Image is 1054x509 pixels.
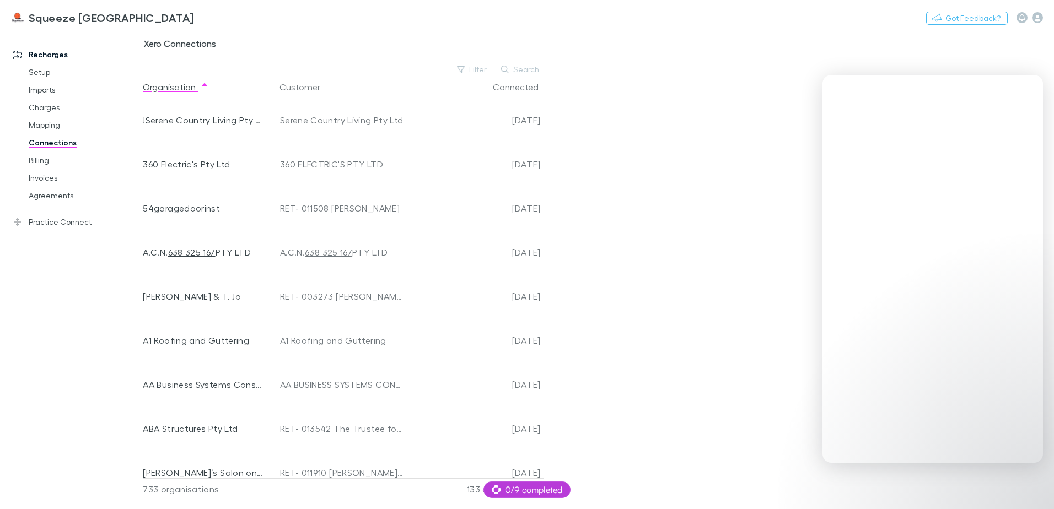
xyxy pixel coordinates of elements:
[408,230,540,274] div: [DATE]
[144,38,216,52] span: Xero Connections
[280,407,404,451] div: RET- 013542 The Trustee for [PERSON_NAME] FAMILY TRUST
[280,318,404,362] div: A1 Roofing and Guttering
[408,362,540,407] div: [DATE]
[305,247,352,257] tcxspan: Call 638 325 167 via 3CX
[280,274,404,318] div: RET- 003273 [PERSON_NAME] & T. Jo
[822,75,1043,463] iframe: Intercom live chat
[18,187,149,204] a: Agreements
[279,76,334,98] button: Customer
[2,46,149,63] a: Recharges
[280,451,404,495] div: RET- 011910 [PERSON_NAME], [PERSON_NAME]
[926,12,1008,25] button: Got Feedback?
[29,11,194,24] h3: Squeeze [GEOGRAPHIC_DATA]
[143,362,265,407] div: AA Business Systems Consulting Services Pty Ltd (Yoda Consulting)
[11,11,24,24] img: Squeeze North Sydney's Logo
[280,142,404,186] div: 360 ELECTRIC'S PTY LTD
[143,451,265,495] div: [PERSON_NAME]’s Salon on Main
[496,63,546,76] button: Search
[408,274,540,318] div: [DATE]
[18,99,149,116] a: Charges
[408,451,540,495] div: [DATE]
[143,186,265,230] div: 54garagedoorinst
[408,407,540,451] div: [DATE]
[280,186,404,230] div: RET- 011508 [PERSON_NAME]
[18,116,149,134] a: Mapping
[143,478,275,500] div: 733 organisations
[451,63,493,76] button: Filter
[2,213,149,231] a: Practice Connect
[18,63,149,81] a: Setup
[280,230,404,274] div: A.C.N. PTY LTD
[280,362,404,407] div: AA BUSINESS SYSTEMS CONSULTING SERVICES PTY. LTD.
[143,76,209,98] button: Organisation
[407,478,540,500] div: 133 connections
[408,186,540,230] div: [DATE]
[143,274,265,318] div: [PERSON_NAME] & T. Jo
[408,142,540,186] div: [DATE]
[143,407,265,451] div: ABA Structures Pty Ltd
[143,230,265,274] div: A.C.N. PTY LTD
[143,142,265,186] div: 360 Electric's Pty Ltd
[1017,472,1043,498] iframe: Intercom live chat
[408,98,540,142] div: [DATE]
[143,318,265,362] div: A1 Roofing and Guttering
[280,98,404,142] div: Serene Country Living Pty Ltd
[18,134,149,151] a: Connections
[18,151,149,169] a: Billing
[143,98,265,142] div: !Serene Country Living Pty Ltd - Xero
[408,318,540,362] div: [DATE]
[493,76,552,98] button: Connected
[168,247,216,257] tcxspan: Call 638 325 167 via 3CX
[18,169,149,187] a: Invoices
[4,4,201,31] a: Squeeze [GEOGRAPHIC_DATA]
[18,81,149,99] a: Imports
